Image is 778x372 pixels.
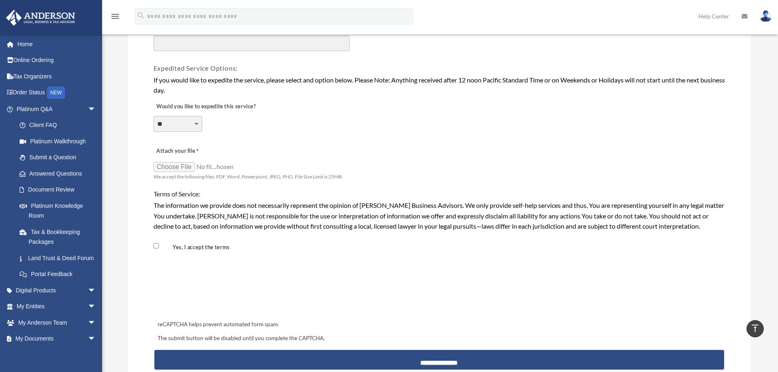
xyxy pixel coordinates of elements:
[136,11,145,20] i: search
[11,182,104,198] a: Document Review
[154,334,724,343] div: The submit button will be disabled until you complete the CAPTCHA.
[11,250,108,266] a: Land Trust & Deed Forum
[6,314,108,331] a: My Anderson Teamarrow_drop_down
[4,10,78,26] img: Anderson Advisors Platinum Portal
[88,101,104,118] span: arrow_drop_down
[11,165,108,182] a: Answered Questions
[11,149,108,166] a: Submit a Question
[11,198,108,224] a: Platinum Knowledge Room
[88,282,104,299] span: arrow_drop_down
[161,243,233,251] label: Yes, I accept the terms
[154,174,343,180] span: We accept the following files: PDF, Word, Powerpoint, JPEG, PNG. File Size Limit is 25MB.
[154,75,725,96] div: If you would like to expedite the service, please select and option below. Please Note: Anything ...
[11,266,108,283] a: Portal Feedback
[6,52,108,69] a: Online Ordering
[155,272,279,303] iframe: reCAPTCHA
[6,36,108,52] a: Home
[110,11,120,21] i: menu
[6,68,108,85] a: Tax Organizers
[6,101,108,117] a: Platinum Q&Aarrow_drop_down
[88,331,104,347] span: arrow_drop_down
[154,64,238,72] span: Expedited Service Options:
[747,320,764,337] a: vertical_align_top
[11,117,108,134] a: Client FAQ
[6,298,108,315] a: My Entitiesarrow_drop_down
[154,145,235,157] label: Attach your file
[110,14,120,21] a: menu
[154,200,725,232] div: The information we provide does not necessarily represent the opinion of [PERSON_NAME] Business A...
[6,85,108,101] a: Order StatusNEW
[47,87,65,99] div: NEW
[88,314,104,331] span: arrow_drop_down
[154,320,724,330] div: reCAPTCHA helps prevent automated form spam.
[6,282,108,298] a: Digital Productsarrow_drop_down
[760,10,772,22] img: User Pic
[11,133,108,149] a: Platinum Walkthrough
[88,298,104,315] span: arrow_drop_down
[154,189,725,198] h4: Terms of Service:
[6,331,108,347] a: My Documentsarrow_drop_down
[11,224,108,250] a: Tax & Bookkeeping Packages
[154,101,258,112] label: Would you like to expedite this service?
[750,323,760,333] i: vertical_align_top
